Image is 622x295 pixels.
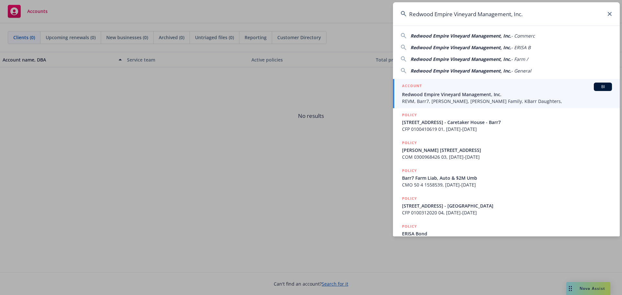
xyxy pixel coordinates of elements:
[393,220,620,247] a: POLICYERISA Bond
[402,126,612,132] span: CFP 0100410619 01, [DATE]-[DATE]
[402,181,612,188] span: CMO 50 4 1558539, [DATE]-[DATE]
[393,192,620,220] a: POLICY[STREET_ADDRESS] - [GEOGRAPHIC_DATA]CFP 0100312020 04, [DATE]-[DATE]
[402,209,612,216] span: CFP 0100312020 04, [DATE]-[DATE]
[410,33,511,39] span: Redwood Empire Vineyard Management, Inc.
[393,79,620,108] a: ACCOUNTBIRedwood Empire Vineyard Management, Inc.REVM, Barr7, [PERSON_NAME], [PERSON_NAME] Family...
[402,112,417,118] h5: POLICY
[402,98,612,105] span: REVM, Barr7, [PERSON_NAME], [PERSON_NAME] Family, KBarr Daughters,
[393,2,620,26] input: Search...
[402,153,612,160] span: COM 0300968426 03, [DATE]-[DATE]
[402,167,417,174] h5: POLICY
[402,202,612,209] span: [STREET_ADDRESS] - [GEOGRAPHIC_DATA]
[511,33,535,39] span: - Commerc
[402,119,612,126] span: [STREET_ADDRESS] - Caretaker House - Barr7
[393,108,620,136] a: POLICY[STREET_ADDRESS] - Caretaker House - Barr7CFP 0100410619 01, [DATE]-[DATE]
[402,83,422,90] h5: ACCOUNT
[402,140,417,146] h5: POLICY
[596,84,609,90] span: BI
[402,147,612,153] span: [PERSON_NAME] [STREET_ADDRESS]
[393,164,620,192] a: POLICYBarr7 Farm Liab, Auto & $2M UmbCMO 50 4 1558539, [DATE]-[DATE]
[410,56,511,62] span: Redwood Empire Vineyard Management, Inc.
[393,136,620,164] a: POLICY[PERSON_NAME] [STREET_ADDRESS]COM 0300968426 03, [DATE]-[DATE]
[511,68,531,74] span: - General
[511,44,531,51] span: - ERISA B
[402,230,612,237] span: ERISA Bond
[402,195,417,202] h5: POLICY
[511,56,528,62] span: - Farm /
[402,175,612,181] span: Barr7 Farm Liab, Auto & $2M Umb
[410,44,511,51] span: Redwood Empire Vineyard Management, Inc.
[410,68,511,74] span: Redwood Empire Vineyard Management, Inc.
[402,223,417,230] h5: POLICY
[402,91,612,98] span: Redwood Empire Vineyard Management, Inc.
